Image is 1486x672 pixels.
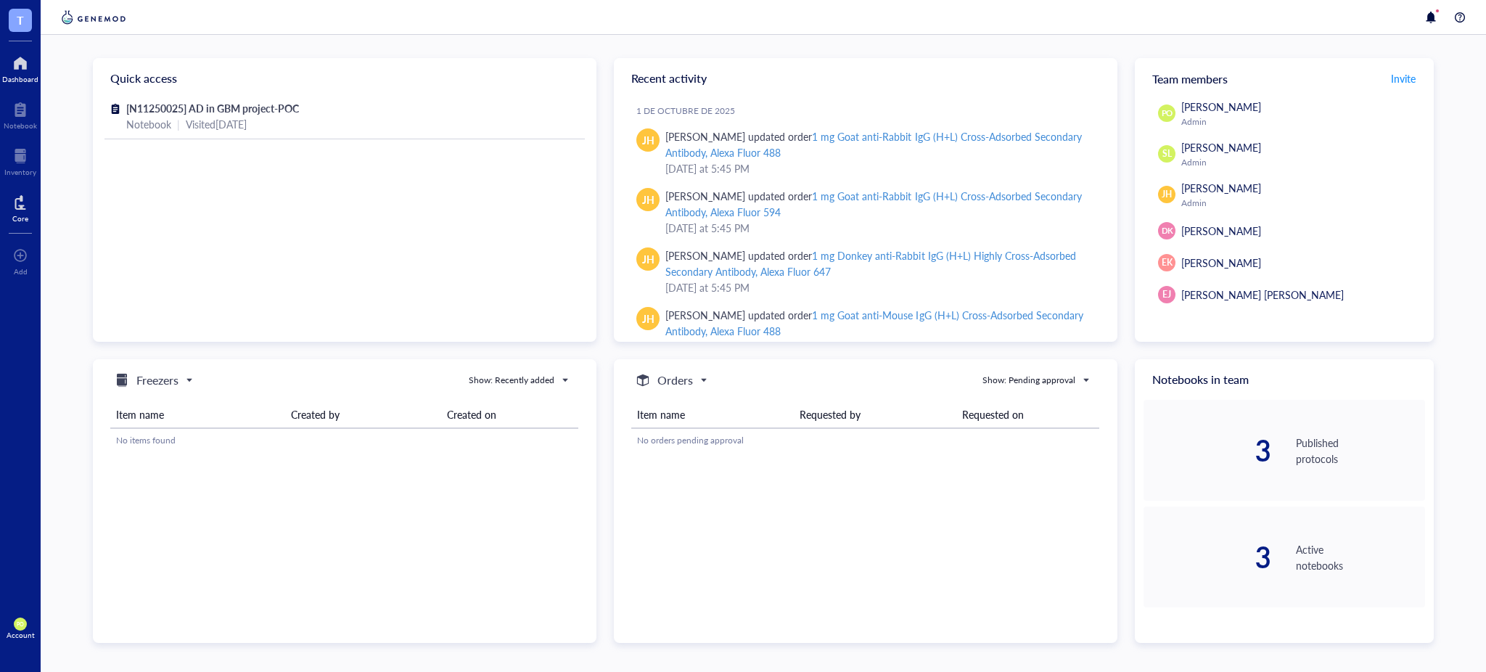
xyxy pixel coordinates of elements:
[12,214,28,223] div: Core
[285,401,441,428] th: Created by
[625,182,1106,242] a: JH[PERSON_NAME] updated order1 mg Goat anti-Rabbit IgG (H+L) Cross-Adsorbed Secondary Antibody, A...
[58,9,129,26] img: genemod-logo
[665,308,1083,338] div: 1 mg Goat anti-Mouse IgG (H+L) Cross-Adsorbed Secondary Antibody, Alexa Fluor 488
[1162,147,1172,160] span: SL
[665,129,1082,160] div: 1 mg Goat anti-Rabbit IgG (H+L) Cross-Adsorbed Secondary Antibody, Alexa Fluor 488
[1181,197,1419,209] div: Admin
[614,58,1117,99] div: Recent activity
[1296,435,1425,467] div: Published protocols
[665,279,1094,295] div: [DATE] at 5:45 PM
[14,267,28,276] div: Add
[17,621,24,628] span: PO
[1391,71,1416,86] span: Invite
[110,401,285,428] th: Item name
[7,631,35,639] div: Account
[126,116,171,132] div: Notebook
[1162,188,1172,201] span: JH
[17,11,24,29] span: T
[93,58,596,99] div: Quick access
[1161,225,1173,237] span: DK
[1181,140,1261,155] span: [PERSON_NAME]
[665,247,1094,279] div: [PERSON_NAME] updated order
[2,52,38,83] a: Dashboard
[631,401,794,428] th: Item name
[1161,107,1173,120] span: PO
[1181,181,1261,195] span: [PERSON_NAME]
[1181,224,1261,238] span: [PERSON_NAME]
[642,251,654,267] span: JH
[1135,58,1434,99] div: Team members
[637,434,1093,447] div: No orders pending approval
[2,75,38,83] div: Dashboard
[186,116,247,132] div: Visited [DATE]
[177,116,180,132] div: |
[1162,256,1173,269] span: EK
[136,372,178,389] h5: Freezers
[657,372,693,389] h5: Orders
[469,374,554,387] div: Show: Recently added
[116,434,572,447] div: No items found
[1296,541,1425,573] div: Active notebooks
[982,374,1075,387] div: Show: Pending approval
[665,220,1094,236] div: [DATE] at 5:45 PM
[665,307,1094,339] div: [PERSON_NAME] updated order
[625,242,1106,301] a: JH[PERSON_NAME] updated order1 mg Donkey anti-Rabbit IgG (H+L) Highly Cross-Adsorbed Secondary An...
[642,132,654,148] span: JH
[1144,436,1273,465] div: 3
[956,401,1099,428] th: Requested on
[1144,543,1273,572] div: 3
[665,189,1082,219] div: 1 mg Goat anti-Rabbit IgG (H+L) Cross-Adsorbed Secondary Antibody, Alexa Fluor 594
[625,123,1106,182] a: JH[PERSON_NAME] updated order1 mg Goat anti-Rabbit IgG (H+L) Cross-Adsorbed Secondary Antibody, A...
[1181,157,1419,168] div: Admin
[1135,359,1434,400] div: Notebooks in team
[1181,99,1261,114] span: [PERSON_NAME]
[665,160,1094,176] div: [DATE] at 5:45 PM
[636,105,1106,117] div: 1 de octubre de 2025
[642,192,654,208] span: JH
[665,128,1094,160] div: [PERSON_NAME] updated order
[4,98,37,130] a: Notebook
[642,311,654,327] span: JH
[1390,67,1416,90] button: Invite
[12,191,28,223] a: Core
[665,248,1076,279] div: 1 mg Donkey anti-Rabbit IgG (H+L) Highly Cross-Adsorbed Secondary Antibody, Alexa Fluor 647
[441,401,578,428] th: Created on
[665,188,1094,220] div: [PERSON_NAME] updated order
[1162,288,1171,301] span: EJ
[794,401,956,428] th: Requested by
[4,144,36,176] a: Inventory
[4,121,37,130] div: Notebook
[625,301,1106,361] a: JH[PERSON_NAME] updated order1 mg Goat anti-Mouse IgG (H+L) Cross-Adsorbed Secondary Antibody, Al...
[4,168,36,176] div: Inventory
[1181,255,1261,270] span: [PERSON_NAME]
[1181,287,1344,302] span: [PERSON_NAME] [PERSON_NAME]
[1181,116,1419,128] div: Admin
[126,101,299,115] span: [N11250025] AD in GBM project-POC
